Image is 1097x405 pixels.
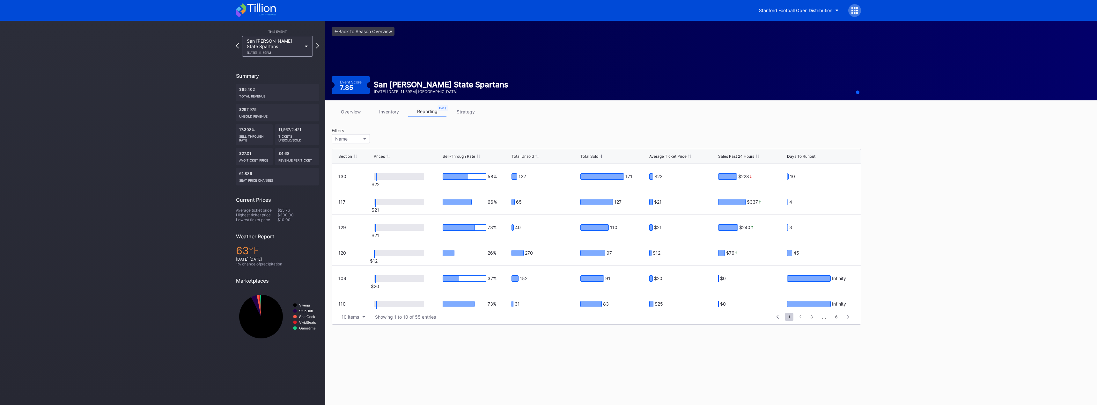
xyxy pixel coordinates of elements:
div: Showing 1 to 10 of 55 entries [375,314,436,320]
div: $76 [726,250,734,256]
a: overview [332,107,370,117]
div: Marketplaces [236,278,319,284]
div: [DATE] 11:59PM [247,51,302,54]
div: 31 [515,301,520,307]
div: $12 [366,258,382,264]
div: $240 [739,225,750,230]
div: Highest ticket price [236,213,277,217]
span: ℉ [249,244,259,257]
div: 110 [338,301,346,307]
div: Filters [332,128,373,133]
div: Average ticket price [236,208,277,213]
button: Name [332,134,370,143]
a: strategy [446,107,485,117]
div: ... [817,314,831,320]
div: 66 % [488,199,497,205]
div: $300.00 [277,213,319,217]
div: San [PERSON_NAME] State Spartans [374,80,508,89]
div: Total Sold [580,154,598,159]
button: Stanford Football Open Distribution [754,4,843,16]
div: 65 [516,199,522,205]
div: 10 [790,174,795,179]
div: $65,402 [236,84,319,101]
div: $337 [747,199,758,205]
div: $0 [720,301,726,307]
div: 45 [793,250,799,256]
a: <-Back to Season Overview [332,27,394,36]
div: 3 [789,225,792,230]
div: Weather Report [236,233,319,240]
div: Lowest ticket price [236,217,277,222]
div: Total Revenue [239,92,316,98]
div: This Event [236,30,319,33]
div: $21 [367,207,383,213]
div: Sell-Through Rate [443,154,475,159]
span: 1 [785,313,793,321]
div: $0 [720,276,726,281]
div: Sell Through Rate [239,132,269,142]
div: 127 [614,199,622,205]
a: reporting [408,107,446,117]
div: 10 items [342,314,359,320]
div: 110 [610,225,617,230]
div: 26 % [488,250,497,256]
div: 120 [338,250,346,256]
div: Infinity [832,276,846,281]
div: Revenue per ticket [278,156,316,162]
div: 109 [338,276,346,281]
div: $4.68 [275,148,319,165]
div: $22 [368,182,384,187]
text: Gametime [299,326,316,330]
div: 7.85 [340,84,355,91]
div: $25.76 [277,208,319,213]
div: 58 % [488,174,497,179]
div: Unsold Revenue [239,112,316,118]
text: StubHub [299,309,313,313]
div: $228 [738,174,749,179]
div: Prices [374,154,385,159]
div: $20 [654,276,662,281]
span: 3 [807,313,816,321]
div: 130 [338,174,346,179]
text: Vivenu [299,303,310,307]
div: $20 [367,284,383,289]
span: 2 [796,313,805,321]
text: VividSeats [299,321,316,324]
div: 4 [789,199,792,205]
div: 40 [515,225,521,230]
div: 270 [525,250,533,256]
div: Days To Runout [787,154,815,159]
div: San [PERSON_NAME] State Spartans [247,38,302,54]
div: 129 [338,225,346,230]
div: 61,886 [236,168,319,185]
div: seat price changes [239,176,316,182]
div: 91 [605,276,610,281]
div: Event Score [340,80,362,84]
div: $21 [654,199,662,205]
div: Summary [236,73,319,79]
div: Average Ticket Price [649,154,687,159]
div: 117 [338,199,345,205]
svg: Chart title [236,289,319,344]
div: $25 [655,301,663,307]
div: $21 [654,225,662,230]
div: $297,975 [236,104,319,121]
div: 122 [519,174,526,179]
div: 73 % [488,301,497,307]
div: 63 [236,244,319,257]
div: 17.308% [236,124,273,145]
div: Avg ticket price [239,156,269,162]
div: [DATE] [DATE] [236,257,319,262]
a: inventory [370,107,408,117]
div: Sales Past 24 Hours [718,154,754,159]
div: $21 [367,233,383,238]
button: 10 items [338,313,369,321]
div: $22 [654,174,662,179]
div: $27.01 [236,148,273,165]
div: 11,567/2,421 [275,124,319,145]
div: 37 % [488,276,497,281]
div: Total Unsold [512,154,534,159]
div: Current Prices [236,197,319,203]
div: Tickets Unsold/Sold [278,132,316,142]
div: 83 [603,301,609,307]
